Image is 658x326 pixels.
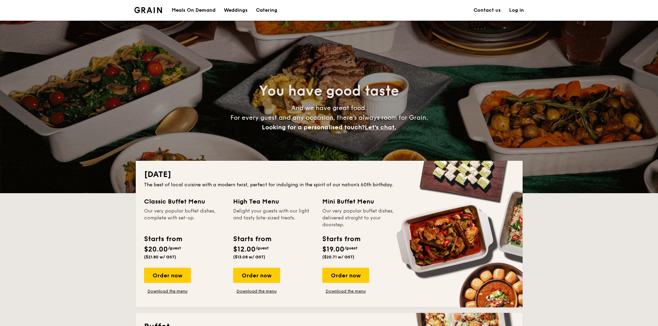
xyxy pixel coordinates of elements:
div: Starts from [233,234,271,244]
span: Looking for a personalised touch? [262,124,365,131]
div: Our very popular buffet dishes, complete with set-up. [144,208,225,228]
span: /guest [168,246,181,250]
a: Download the menu [322,288,369,294]
span: $12.00 [233,245,256,254]
span: $20.00 [144,245,168,254]
h2: [DATE] [144,169,514,180]
div: Mini Buffet Menu [322,197,403,206]
span: And we have great food. For every guest and any occasion, there’s always room for Grain. [230,104,428,131]
div: Our very popular buffet dishes, delivered straight to your doorstep. [322,208,403,228]
span: /guest [344,246,357,250]
div: Order now [322,268,369,283]
div: The best of local cuisine with a modern twist, perfect for indulging in the spirit of our nation’... [144,181,514,188]
div: High Tea Menu [233,197,314,206]
span: ($13.08 w/ GST) [233,255,265,259]
div: Delight your guests with our light and tasty bite-sized treats. [233,208,314,228]
div: Order now [233,268,280,283]
span: /guest [256,246,269,250]
a: Download the menu [233,288,280,294]
a: Download the menu [144,288,191,294]
div: Classic Buffet Menu [144,197,225,206]
span: ($21.80 w/ GST) [144,255,176,259]
span: ($20.71 w/ GST) [322,255,354,259]
img: Grain [134,7,162,13]
span: You have good taste [259,83,399,99]
a: Logotype [134,7,162,13]
div: Starts from [322,234,360,244]
div: Starts from [144,234,182,244]
div: Order now [144,268,191,283]
span: Let's chat. [365,124,396,131]
span: $19.00 [322,245,344,254]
